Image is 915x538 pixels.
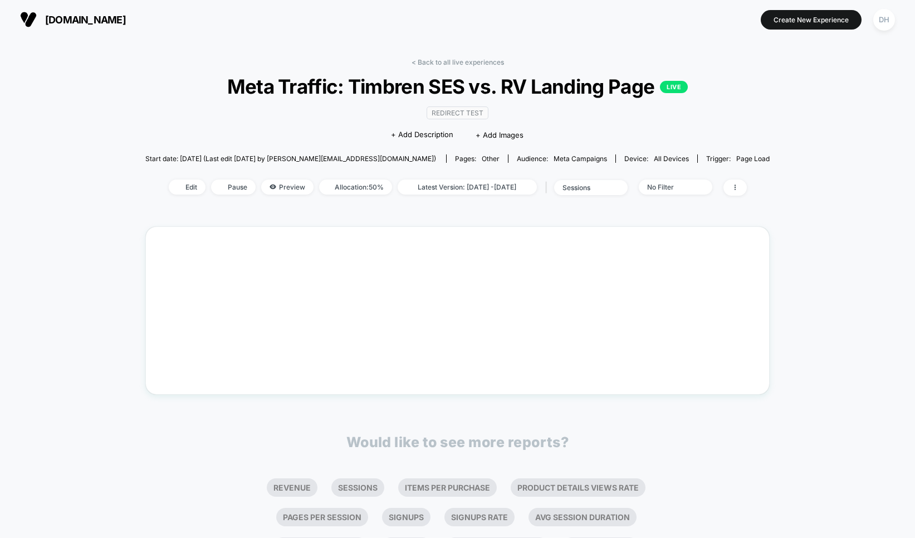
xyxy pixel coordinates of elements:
[482,154,500,163] span: other
[45,14,126,26] span: [DOMAIN_NAME]
[736,154,770,163] span: Page Load
[319,180,392,195] span: Allocation: 50%
[398,180,537,195] span: Latest Version: [DATE] - [DATE]
[398,478,497,497] li: Items Per Purchase
[444,508,515,526] li: Signups Rate
[511,478,645,497] li: Product Details Views Rate
[20,11,37,28] img: Visually logo
[615,154,697,163] span: Device:
[267,478,317,497] li: Revenue
[211,180,256,195] span: Pause
[145,154,436,163] span: Start date: [DATE] (Last edit [DATE] by [PERSON_NAME][EMAIL_ADDRESS][DOMAIN_NAME])
[660,81,688,93] p: LIVE
[554,154,607,163] span: Meta campaigns
[706,154,770,163] div: Trigger:
[654,154,689,163] span: all devices
[261,180,314,195] span: Preview
[17,11,129,28] button: [DOMAIN_NAME]
[476,130,523,139] span: + Add Images
[412,58,504,66] a: < Back to all live experiences
[382,508,430,526] li: Signups
[455,154,500,163] div: Pages:
[647,183,692,191] div: No Filter
[562,183,607,192] div: sessions
[427,106,488,119] span: Redirect Test
[346,434,569,450] p: Would like to see more reports?
[517,154,607,163] div: Audience:
[177,75,738,98] span: Meta Traffic: Timbren SES vs. RV Landing Page
[529,508,637,526] li: Avg Session Duration
[169,180,205,195] span: Edit
[391,129,453,140] span: + Add Description
[331,478,384,497] li: Sessions
[542,180,554,196] span: |
[873,9,895,31] div: DH
[870,8,898,31] button: DH
[761,10,862,30] button: Create New Experience
[276,508,368,526] li: Pages Per Session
